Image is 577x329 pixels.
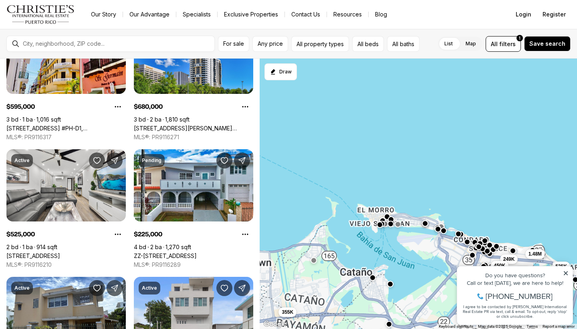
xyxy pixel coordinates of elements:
[459,37,482,51] label: Map
[278,307,297,317] button: 355K
[142,157,161,164] p: Pending
[14,157,30,164] p: Active
[499,40,516,48] span: filters
[486,36,521,52] button: Allfilters1
[14,285,30,291] p: Active
[216,280,232,296] button: Save Property: 1855 CALLE PABELLONES #A2
[327,9,368,20] a: Resources
[285,9,327,20] button: Contact Us
[543,11,566,18] span: Register
[525,249,545,258] button: 1.48M
[89,152,105,169] button: Save Property: 5803 RAQUET CLUB CALLE TARTAK ISLA VERDE/CAROL
[529,250,542,257] span: 1.48M
[8,18,116,24] div: Do you have questions?
[223,41,244,47] span: For sale
[110,226,126,242] button: Property options
[176,9,217,20] a: Specialists
[234,152,250,169] button: Share Property
[519,35,521,41] span: 1
[89,280,105,296] button: Save Property: 1510 CALLE MIRSONIA
[291,36,349,52] button: All property types
[511,6,536,22] button: Login
[264,63,297,80] button: Start drawing
[282,309,293,315] span: 355K
[258,41,283,47] span: Any price
[252,36,288,52] button: Any price
[438,37,459,51] label: List
[516,11,531,18] span: Login
[524,36,571,51] button: Save search
[107,280,123,296] button: Share Property
[107,152,123,169] button: Share Property
[6,125,126,132] a: 200 SOL ST. #PH-D1, OLD SAN JUAN PR, 00901
[491,40,498,48] span: All
[218,36,249,52] button: For sale
[6,5,75,24] img: logo
[10,49,114,65] span: I agree to be contacted by [PERSON_NAME] International Real Estate PR via text, call & email. To ...
[123,9,176,20] a: Our Advantage
[85,9,123,20] a: Our Story
[529,41,565,47] span: Save search
[352,36,384,52] button: All beds
[369,9,393,20] a: Blog
[142,285,157,291] p: Active
[6,252,60,260] a: 5803 RAQUET CLUB CALLE TARTAK ISLA VERDE/CAROL, CAROLINA PR, 00979
[237,226,253,242] button: Property options
[237,99,253,115] button: Property options
[110,99,126,115] button: Property options
[538,6,571,22] button: Register
[134,252,197,260] a: ZZ-16 CALLE 20, BAYAMON PR, 00957
[216,152,232,169] button: Save Property: ZZ-16 CALLE 20
[218,9,284,20] a: Exclusive Properties
[234,280,250,296] button: Share Property
[33,38,100,46] span: [PHONE_NUMBER]
[387,36,420,52] button: All baths
[134,125,253,132] a: 120 CARLOS F. CHARDON ST #1804S, SAN JUAN PR, 00918
[8,26,116,31] div: Call or text [DATE], we are here to help!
